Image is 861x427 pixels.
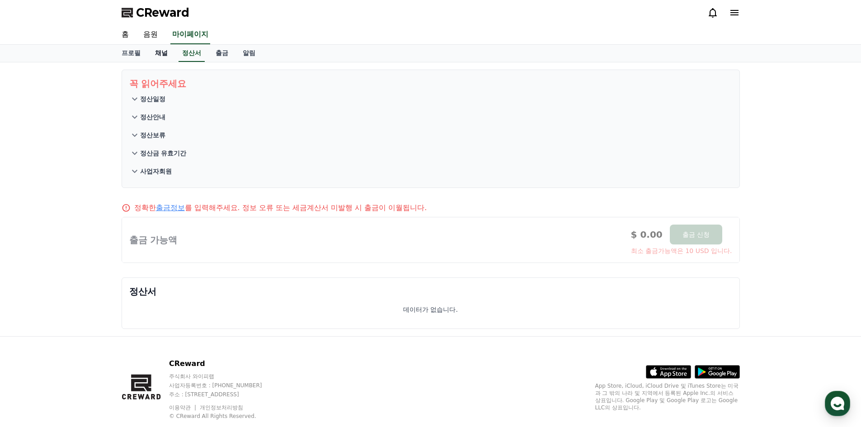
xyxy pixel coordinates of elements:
a: 출금 [208,45,235,62]
span: CReward [136,5,189,20]
a: 음원 [136,25,165,44]
a: 설정 [117,286,174,309]
p: 정산금 유효기간 [140,149,187,158]
p: 사업자등록번호 : [PHONE_NUMBER] [169,382,279,389]
a: 프로필 [114,45,148,62]
p: 정산일정 [140,94,165,103]
p: 정산서 [129,285,732,298]
a: 출금정보 [156,203,185,212]
button: 정산보류 [129,126,732,144]
p: CReward [169,358,279,369]
span: 설정 [140,300,151,307]
p: 정산안내 [140,113,165,122]
a: 채널 [148,45,175,62]
p: 주식회사 와이피랩 [169,373,279,380]
p: 꼭 읽어주세요 [129,77,732,90]
p: App Store, iCloud, iCloud Drive 및 iTunes Store는 미국과 그 밖의 나라 및 지역에서 등록된 Apple Inc.의 서비스 상표입니다. Goo... [595,382,740,411]
button: 정산금 유효기간 [129,144,732,162]
a: CReward [122,5,189,20]
button: 정산일정 [129,90,732,108]
p: © CReward All Rights Reserved. [169,413,279,420]
button: 사업자회원 [129,162,732,180]
a: 마이페이지 [170,25,210,44]
a: 대화 [60,286,117,309]
a: 개인정보처리방침 [200,404,243,411]
p: 데이터가 없습니다. [403,305,458,314]
span: 홈 [28,300,34,307]
p: 사업자회원 [140,167,172,176]
a: 이용약관 [169,404,198,411]
span: 대화 [83,300,94,308]
button: 정산안내 [129,108,732,126]
p: 정확한 를 입력해주세요. 정보 오류 또는 세금계산서 미발행 시 출금이 이월됩니다. [134,202,427,213]
p: 주소 : [STREET_ADDRESS] [169,391,279,398]
a: 알림 [235,45,263,62]
a: 정산서 [179,45,205,62]
a: 홈 [3,286,60,309]
a: 홈 [114,25,136,44]
p: 정산보류 [140,131,165,140]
